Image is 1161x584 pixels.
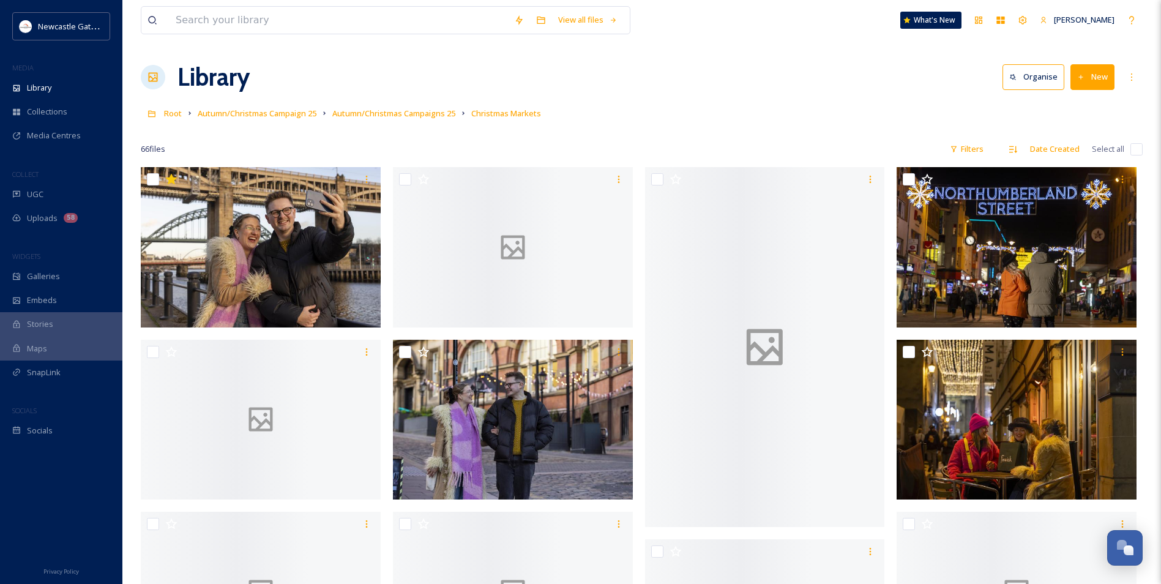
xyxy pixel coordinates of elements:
[27,367,61,378] span: SnapLink
[141,167,381,328] img: 061 NGI Winter.JPG
[1107,530,1143,566] button: Open Chat
[1024,137,1086,161] div: Date Created
[43,567,79,575] span: Privacy Policy
[1070,64,1114,89] button: New
[27,82,51,94] span: Library
[332,106,455,121] a: Autumn/Christmas Campaigns 25
[897,167,1137,328] img: 083 NGI Winter.JPG
[27,343,47,354] span: Maps
[27,130,81,141] span: Media Centres
[27,189,43,200] span: UGC
[897,340,1137,500] img: 085 NGI Winter.JPG
[1002,64,1064,89] button: Organise
[471,106,541,121] a: Christmas Markets
[27,318,53,330] span: Stories
[900,12,961,29] a: What's New
[164,108,182,119] span: Root
[332,108,455,119] span: Autumn/Christmas Campaigns 25
[12,406,37,415] span: SOCIALS
[1034,8,1121,32] a: [PERSON_NAME]
[164,106,182,121] a: Root
[20,20,32,32] img: DqD9wEUd_400x400.jpg
[471,108,541,119] span: Christmas Markets
[12,252,40,261] span: WIDGETS
[12,63,34,72] span: MEDIA
[198,106,316,121] a: Autumn/Christmas Campaign 25
[1054,14,1114,25] span: [PERSON_NAME]
[43,563,79,578] a: Privacy Policy
[198,108,316,119] span: Autumn/Christmas Campaign 25
[552,8,624,32] a: View all files
[12,170,39,179] span: COLLECT
[38,20,151,32] span: Newcastle Gateshead Initiative
[1002,64,1070,89] a: Organise
[27,425,53,436] span: Socials
[27,271,60,282] span: Galleries
[393,340,633,500] img: 066 NGI Winter.JPG
[27,212,58,224] span: Uploads
[1092,143,1124,155] span: Select all
[170,7,508,34] input: Search your library
[141,143,165,155] span: 66 file s
[177,59,250,95] a: Library
[64,213,78,223] div: 58
[944,137,990,161] div: Filters
[27,106,67,118] span: Collections
[27,294,57,306] span: Embeds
